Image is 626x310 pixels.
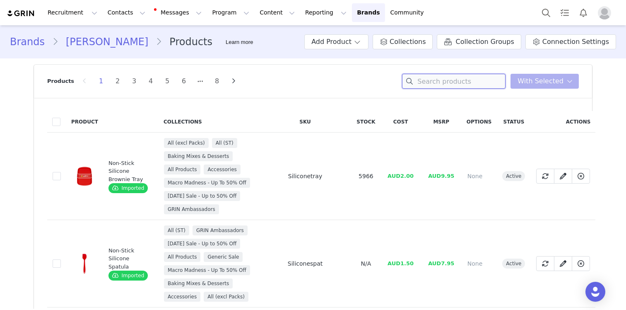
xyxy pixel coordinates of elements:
[212,138,237,148] span: All (ST)
[388,260,414,266] span: AUD1.50
[108,159,149,184] div: Non-Stick Silicone Brownie Tray
[388,173,414,179] span: AUD2.00
[352,3,385,22] a: Brands
[502,171,525,181] span: active
[164,178,250,188] span: Macro Madness - Up To 50% Off
[455,37,514,47] span: Collection Groups
[467,172,491,181] div: None
[352,111,380,133] th: Stock
[204,165,240,174] span: Accessories
[496,111,531,133] th: Status
[95,75,107,87] li: 1
[108,247,149,271] div: Non-Stick Silicone Spatula
[193,225,248,235] span: GRIN Ambassadors
[304,34,368,49] button: Add Product
[385,3,433,22] a: Community
[518,76,563,86] span: With Selected
[531,111,595,133] th: Actions
[542,37,609,47] span: Connection Settings
[43,3,102,22] button: Recruitment
[108,183,148,193] span: Imported
[525,34,616,49] a: Connection Settings
[537,3,555,22] button: Search
[72,164,97,189] img: MacroMike_SiliconeBrownieTray_RENDER.png
[207,3,254,22] button: Program
[361,260,371,267] span: N/A
[164,279,233,288] span: Baking Mixes & Desserts
[585,282,605,302] div: Open Intercom Messenger
[359,173,373,179] span: 5966
[161,75,173,87] li: 5
[502,259,525,269] span: active
[380,111,421,133] th: Cost
[259,111,352,133] th: SKU
[204,292,248,302] span: All (excl Packs)
[66,111,103,133] th: Product
[164,265,250,275] span: Macro Madness - Up To 50% Off
[178,75,190,87] li: 6
[467,259,491,268] div: None
[390,37,426,47] span: Collections
[428,260,454,266] span: AUD7.95
[58,34,156,49] a: [PERSON_NAME]
[224,38,255,46] div: Tooltip anchor
[10,34,52,49] a: Brands
[437,34,521,49] a: Collection Groups
[164,138,209,148] span: All (excl Packs)
[510,74,579,89] button: With Selected
[164,191,240,201] span: [DATE] Sale - Up to 50% Off
[598,6,611,19] img: placeholder-profile.jpg
[159,111,259,133] th: Collections
[164,225,189,235] span: All (ST)
[421,111,462,133] th: MSRP
[164,204,219,214] span: GRIN Ambassadors
[373,34,433,49] a: Collections
[288,173,322,179] span: Siliconetray
[103,3,150,22] button: Contacts
[300,3,352,22] button: Reporting
[144,75,157,87] li: 4
[164,292,200,302] span: Accessories
[164,151,233,161] span: Baking Mixes & Desserts
[111,75,124,87] li: 2
[593,6,619,19] button: Profile
[128,75,140,87] li: 3
[402,74,506,89] input: Search products
[151,3,207,22] button: Messages
[211,75,223,87] li: 8
[47,77,74,85] p: Products
[72,251,97,276] img: MacroMike_SiliconeSpatula_RENDER.png
[164,252,201,262] span: All Products
[556,3,574,22] a: Tasks
[288,260,323,267] span: Siliconespat
[462,111,497,133] th: Options
[255,3,300,22] button: Content
[164,239,240,249] span: [DATE] Sale - Up to 50% Off
[164,165,201,174] span: All Products
[7,10,36,17] img: grin logo
[428,173,454,179] span: AUD9.95
[108,271,148,281] span: Imported
[204,252,243,262] span: Generic Sale
[574,3,592,22] button: Notifications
